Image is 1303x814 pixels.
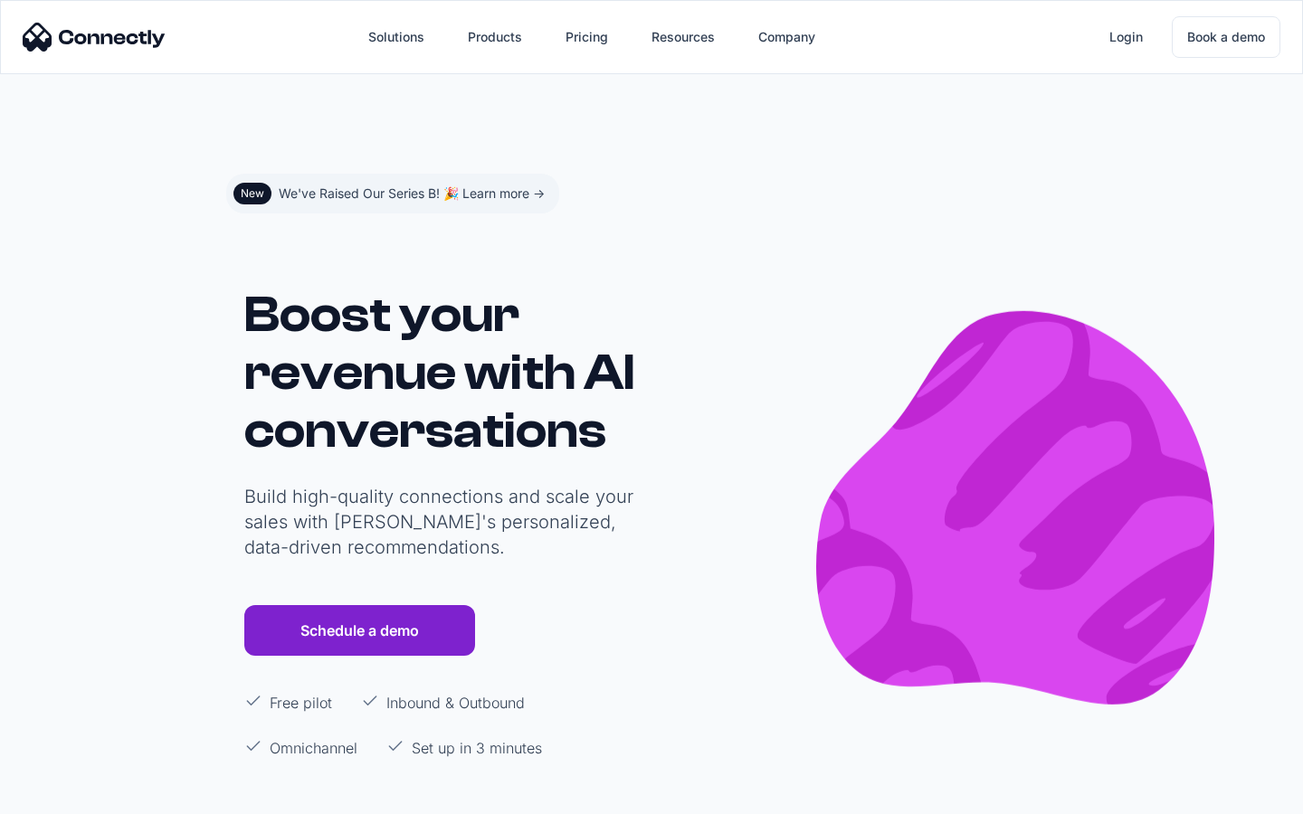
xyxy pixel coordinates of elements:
div: Login [1109,24,1143,50]
div: Resources [651,24,715,50]
a: Login [1095,15,1157,59]
a: Pricing [551,15,623,59]
a: Schedule a demo [244,605,475,656]
p: Free pilot [270,692,332,714]
div: Solutions [354,15,439,59]
p: Build high-quality connections and scale your sales with [PERSON_NAME]'s personalized, data-drive... [244,484,642,560]
div: Company [744,15,830,59]
p: Inbound & Outbound [386,692,525,714]
div: Pricing [566,24,608,50]
div: New [241,186,264,201]
div: Resources [637,15,729,59]
a: Book a demo [1172,16,1280,58]
img: Connectly Logo [23,23,166,52]
ul: Language list [36,782,109,808]
div: Solutions [368,24,424,50]
div: We've Raised Our Series B! 🎉 Learn more -> [279,181,545,206]
div: Company [758,24,815,50]
p: Omnichannel [270,737,357,759]
aside: Language selected: English [18,781,109,808]
p: Set up in 3 minutes [412,737,542,759]
h1: Boost your revenue with AI conversations [244,286,642,459]
div: Products [453,15,537,59]
a: NewWe've Raised Our Series B! 🎉 Learn more -> [226,174,559,213]
div: Products [468,24,522,50]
